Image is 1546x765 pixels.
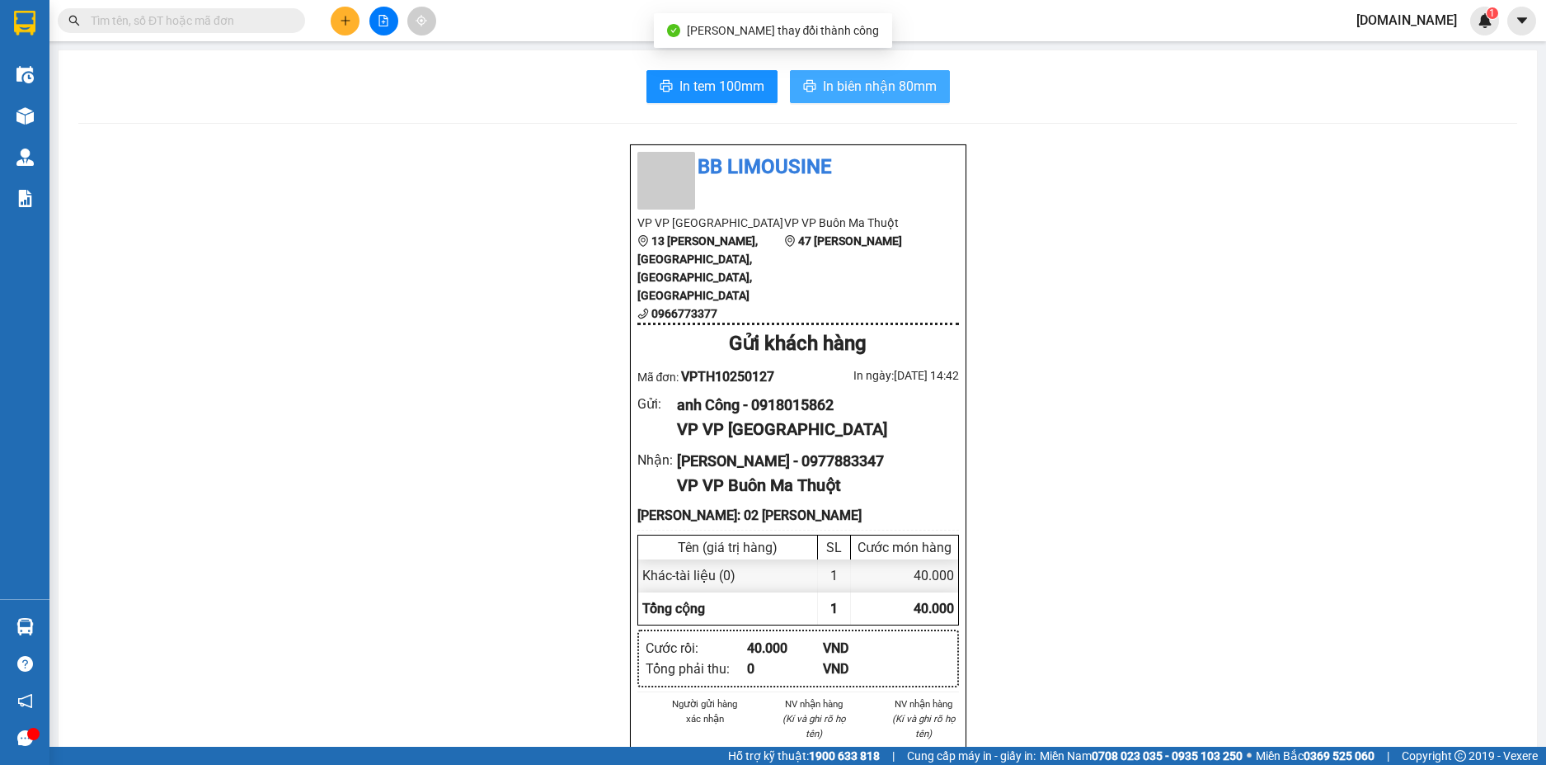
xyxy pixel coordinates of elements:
div: 40.000 [851,560,958,592]
span: file-add [378,15,389,26]
div: VP VP [GEOGRAPHIC_DATA] [677,417,945,442]
li: NV nhận hàng [779,697,849,711]
li: VP VP [GEOGRAPHIC_DATA] [637,214,785,232]
div: In ngày: [DATE] 14:42 [798,366,959,385]
b: 13 [PERSON_NAME], [GEOGRAPHIC_DATA], [GEOGRAPHIC_DATA], [GEOGRAPHIC_DATA] [637,234,758,302]
sup: 1 [1487,7,1498,19]
span: message [17,730,33,746]
span: printer [660,79,673,95]
span: Hỗ trợ kỹ thuật: [728,747,880,765]
img: icon-new-feature [1478,13,1492,28]
img: logo-vxr [14,11,35,35]
span: search [68,15,80,26]
button: plus [331,7,359,35]
span: [DOMAIN_NAME] [1343,10,1470,31]
img: warehouse-icon [16,618,34,635]
span: caret-down [1515,13,1530,28]
li: BB Limousine [637,152,959,183]
div: Cước rồi : [646,638,747,659]
div: Gửi : [637,394,678,414]
div: VP VP Buôn Ma Thuột [677,473,945,498]
span: 1 [1489,7,1495,19]
span: | [1387,747,1389,765]
span: ⚪️ [1247,753,1252,759]
div: anh Công - 0918015862 [677,394,945,417]
img: warehouse-icon [16,107,34,125]
li: Người gửi hàng xác nhận [670,697,740,726]
div: Gửi khách hàng [637,328,959,360]
div: Mã đơn: [637,366,798,387]
span: phone [637,308,649,319]
span: Miền Nam [1040,747,1243,765]
button: printerIn biên nhận 80mm [790,70,950,103]
div: Tổng phải thu : [646,659,747,679]
b: 0966773377 [651,307,717,320]
span: environment [637,235,649,247]
div: 40.000 [747,638,824,659]
div: 1 [818,560,851,592]
img: warehouse-icon [16,149,34,166]
span: copyright [1454,750,1466,762]
span: 40.000 [914,601,954,616]
div: [PERSON_NAME]: 02 [PERSON_NAME] [637,505,959,526]
li: NV nhận hàng [889,697,959,711]
div: [PERSON_NAME] - 0977883347 [677,450,945,473]
span: Khác - tài liệu (0) [642,568,735,583]
strong: 0708 023 035 - 0935 103 250 [1092,749,1243,763]
span: 1 [830,601,838,616]
span: aim [416,15,427,26]
span: question-circle [17,656,33,672]
div: 0 [747,659,824,679]
span: notification [17,693,33,709]
span: check-circle [667,24,680,37]
input: Tìm tên, số ĐT hoặc mã đơn [91,12,285,30]
i: (Kí và ghi rõ họ tên) [892,713,956,739]
button: aim [407,7,436,35]
div: Tên (giá trị hàng) [642,540,813,555]
div: Cước món hàng [855,540,954,555]
span: Miền Bắc [1256,747,1374,765]
span: | [892,747,895,765]
span: In tem 100mm [679,76,764,97]
div: VND [823,659,900,679]
button: file-add [369,7,398,35]
span: printer [803,79,816,95]
div: SL [822,540,846,555]
span: VPTH10250127 [681,369,774,385]
span: environment [784,235,796,247]
img: warehouse-icon [16,66,34,83]
span: Cung cấp máy in - giấy in: [907,747,1036,765]
div: VND [823,638,900,659]
div: Nhận : [637,450,678,470]
span: In biên nhận 80mm [823,76,937,97]
b: 47 [PERSON_NAME] [798,234,902,248]
strong: 0369 525 060 [1304,749,1374,763]
button: caret-down [1507,7,1536,35]
i: (Kí và ghi rõ họ tên) [782,713,846,739]
img: solution-icon [16,190,34,207]
strong: 1900 633 818 [809,749,880,763]
span: [PERSON_NAME] thay đổi thành công [687,24,880,37]
span: plus [340,15,351,26]
li: VP VP Buôn Ma Thuột [784,214,932,232]
span: Tổng cộng [642,601,705,616]
button: printerIn tem 100mm [646,70,778,103]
